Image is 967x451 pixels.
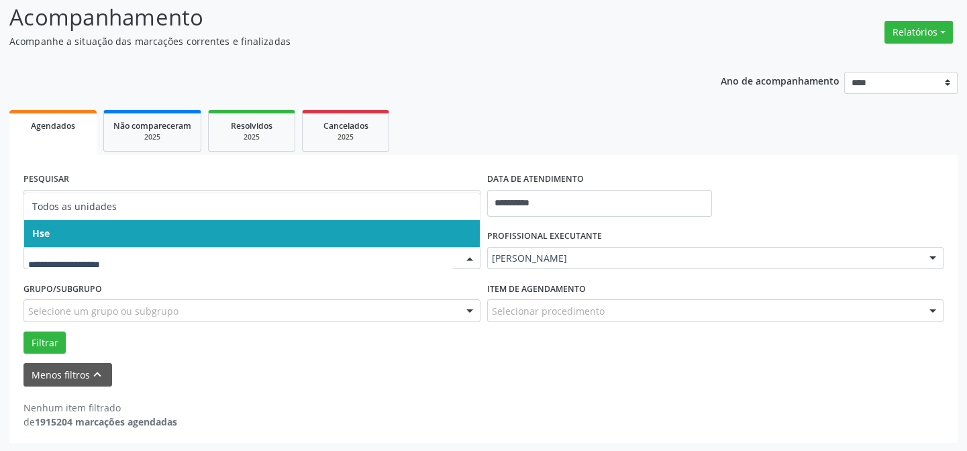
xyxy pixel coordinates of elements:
label: Grupo/Subgrupo [23,279,102,299]
span: [PERSON_NAME] [492,252,917,265]
strong: 1915204 marcações agendadas [35,415,177,428]
div: Nenhum item filtrado [23,401,177,415]
div: 2025 [113,132,191,142]
span: Não compareceram [113,120,191,132]
p: Acompanhamento [9,1,673,34]
label: PESQUISAR [23,169,69,190]
span: Selecionar procedimento [492,304,605,318]
button: Relatórios [884,21,953,44]
span: Agendados [31,120,75,132]
i: keyboard_arrow_up [90,367,105,382]
div: 2025 [312,132,379,142]
span: Todos as unidades [32,200,117,213]
p: Acompanhe a situação das marcações correntes e finalizadas [9,34,673,48]
label: DATA DE ATENDIMENTO [487,169,584,190]
label: PROFISSIONAL EXECUTANTE [487,226,602,247]
span: Selecione um grupo ou subgrupo [28,304,179,318]
span: Hse [32,227,50,240]
span: Resolvidos [231,120,272,132]
p: Ano de acompanhamento [721,72,839,89]
button: Menos filtroskeyboard_arrow_up [23,363,112,387]
label: Item de agendamento [487,279,586,299]
span: Cancelados [323,120,368,132]
div: 2025 [218,132,285,142]
div: de [23,415,177,429]
button: Filtrar [23,332,66,354]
